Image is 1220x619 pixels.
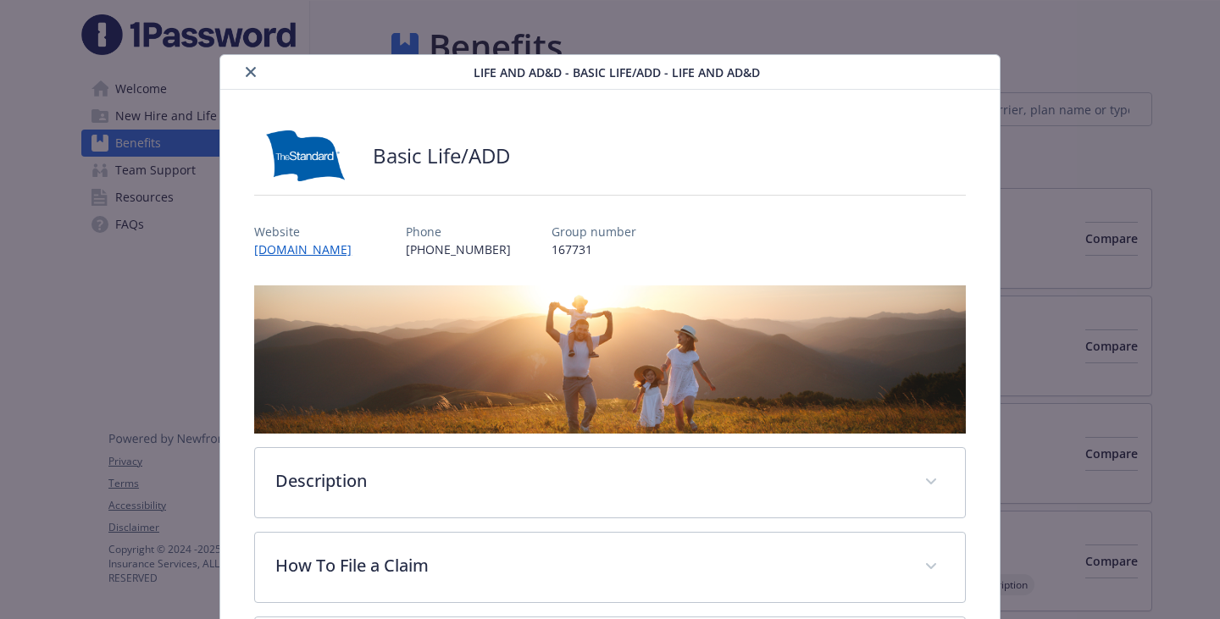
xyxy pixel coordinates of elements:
[275,553,904,578] p: How To File a Claim
[254,241,365,257] a: [DOMAIN_NAME]
[552,223,636,240] p: Group number
[241,62,261,82] button: close
[254,223,365,240] p: Website
[406,223,511,240] p: Phone
[474,64,760,81] span: Life and AD&D - Basic Life/ADD - Life and AD&D
[552,240,636,258] p: 167731
[254,130,356,181] img: Standard Insurance Company
[373,141,510,170] h2: Basic Life/ADD
[255,533,965,602] div: How To File a Claim
[254,285,966,434] img: banner
[255,448,965,517] div: Description
[275,468,904,494] p: Description
[406,240,511,258] p: [PHONE_NUMBER]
